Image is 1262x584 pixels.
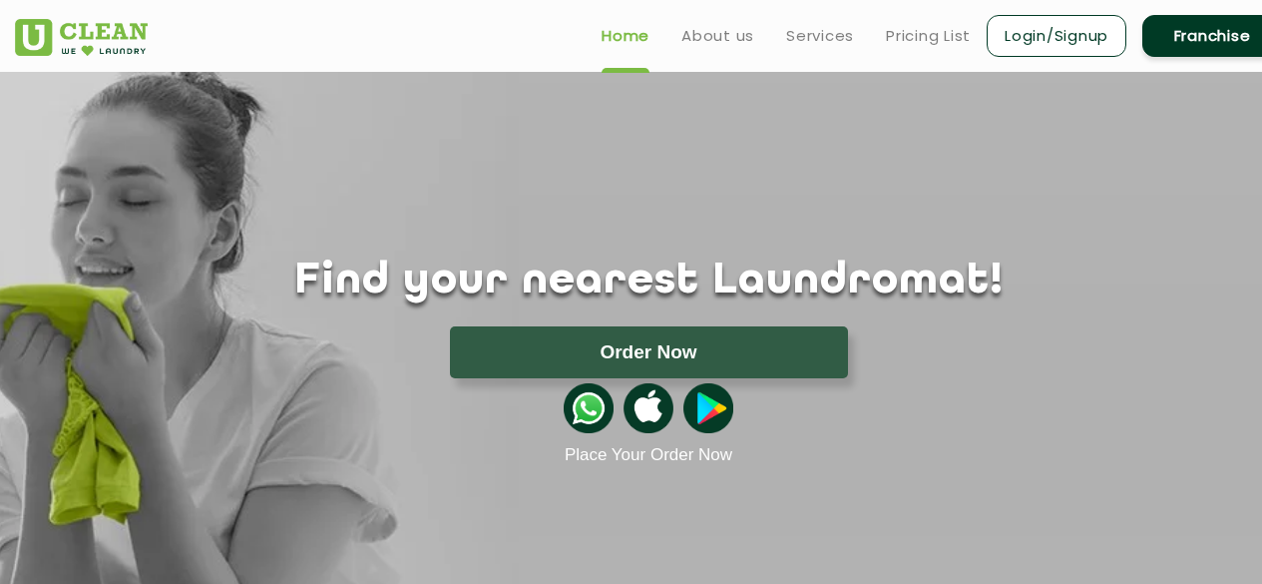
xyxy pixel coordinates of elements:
button: Order Now [450,326,848,378]
a: Login/Signup [987,15,1126,57]
img: apple-icon.png [624,383,673,433]
a: About us [681,24,754,48]
img: UClean Laundry and Dry Cleaning [15,19,148,56]
img: playstoreicon.png [683,383,733,433]
a: Home [602,24,649,48]
a: Pricing List [886,24,971,48]
a: Services [786,24,854,48]
a: Place Your Order Now [565,445,732,465]
img: whatsappicon.png [564,383,614,433]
